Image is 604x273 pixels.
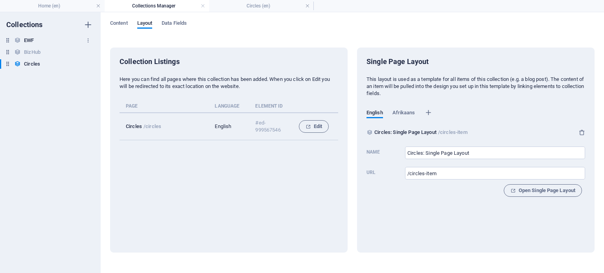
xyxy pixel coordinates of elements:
p: This layout is used as a template for all items of this collection (e.g. a blog post). The conten... [366,76,585,97]
p: Page [126,103,205,109]
button: Delete [579,129,585,136]
button: Edit [299,120,329,133]
p: English [215,123,243,130]
h4: Collections Manager [105,2,209,10]
span: English [366,108,383,119]
span: Afrikaans [392,108,415,119]
h6: Collections [6,20,43,29]
span: Edit [306,122,322,131]
button: Open Single Page Layout [504,184,582,197]
p: Name of the Single Page Layout [366,149,380,155]
table: collection list [120,103,338,140]
i: Create new collection [83,20,93,29]
p: /circles [144,123,161,129]
h6: BizHub [24,48,41,57]
p: /circles-item [438,128,468,137]
h6: Single Page Layout [366,57,429,66]
p: Language [215,103,239,109]
h6: Collection Listings [120,57,338,66]
p: To display a collection item this prefix URL is added in front of each item slug. E.g. If we add ... [366,169,376,176]
input: Url [405,167,585,180]
p: Element ID [255,103,283,109]
input: Name [405,147,585,159]
span: Data Fields [162,18,187,29]
h6: Circles [24,59,40,69]
h6: EWF [24,36,34,45]
span: Content [110,18,128,29]
p: Circles: Single Page Layout [374,128,436,137]
h4: Circles (en) [209,2,314,10]
p: Circles [126,123,142,129]
p: #ed-999567546 [255,119,286,134]
p: Here you can find all pages where this collection has been added. When you click on Edit you will... [120,76,338,90]
span: Layout [137,18,153,29]
span: Open Single Page Layout [510,186,575,195]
